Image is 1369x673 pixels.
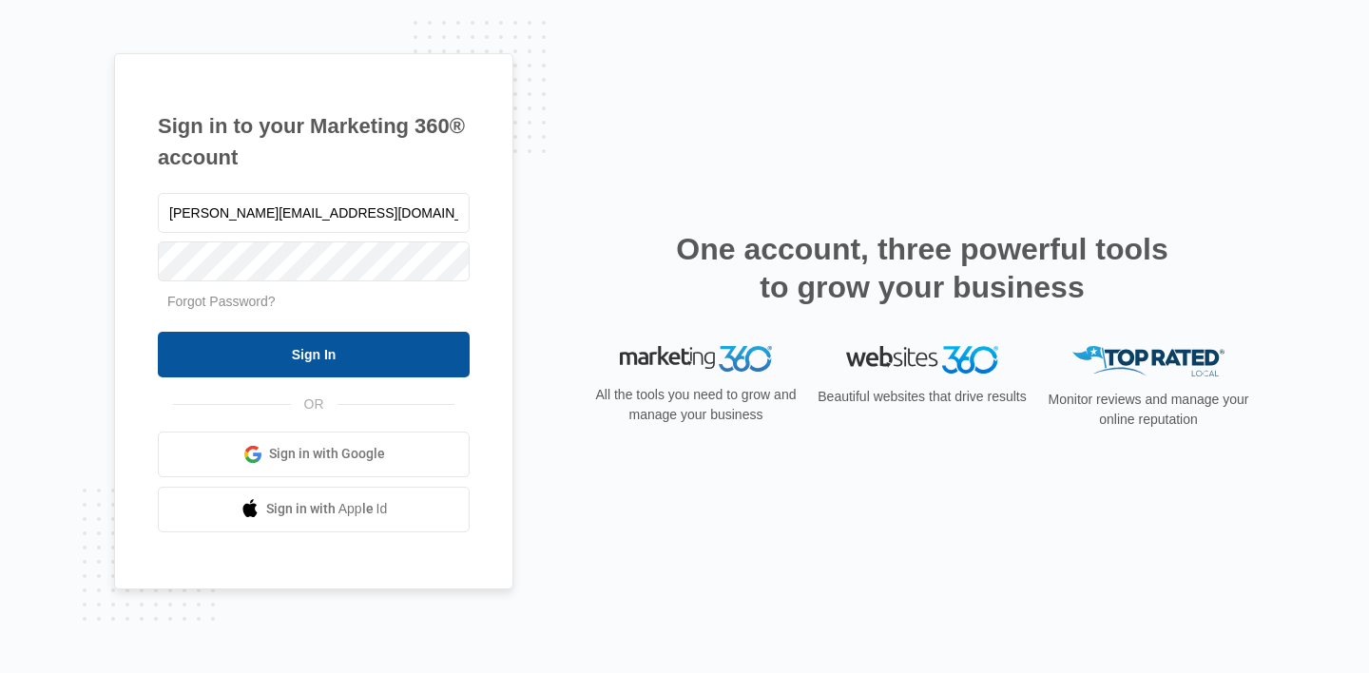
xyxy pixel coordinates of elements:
[158,432,470,477] a: Sign in with Google
[816,387,1029,407] p: Beautiful websites that drive results
[266,499,388,519] span: Sign in with Apple Id
[158,110,470,173] h1: Sign in to your Marketing 360® account
[158,487,470,532] a: Sign in with Apple Id
[620,346,772,373] img: Marketing 360
[167,294,276,309] a: Forgot Password?
[291,394,337,414] span: OR
[158,193,470,233] input: Email
[846,346,998,374] img: Websites 360
[1072,346,1224,377] img: Top Rated Local
[670,230,1174,306] h2: One account, three powerful tools to grow your business
[1042,390,1255,430] p: Monitor reviews and manage your online reputation
[589,385,802,425] p: All the tools you need to grow and manage your business
[269,444,385,464] span: Sign in with Google
[158,332,470,377] input: Sign In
